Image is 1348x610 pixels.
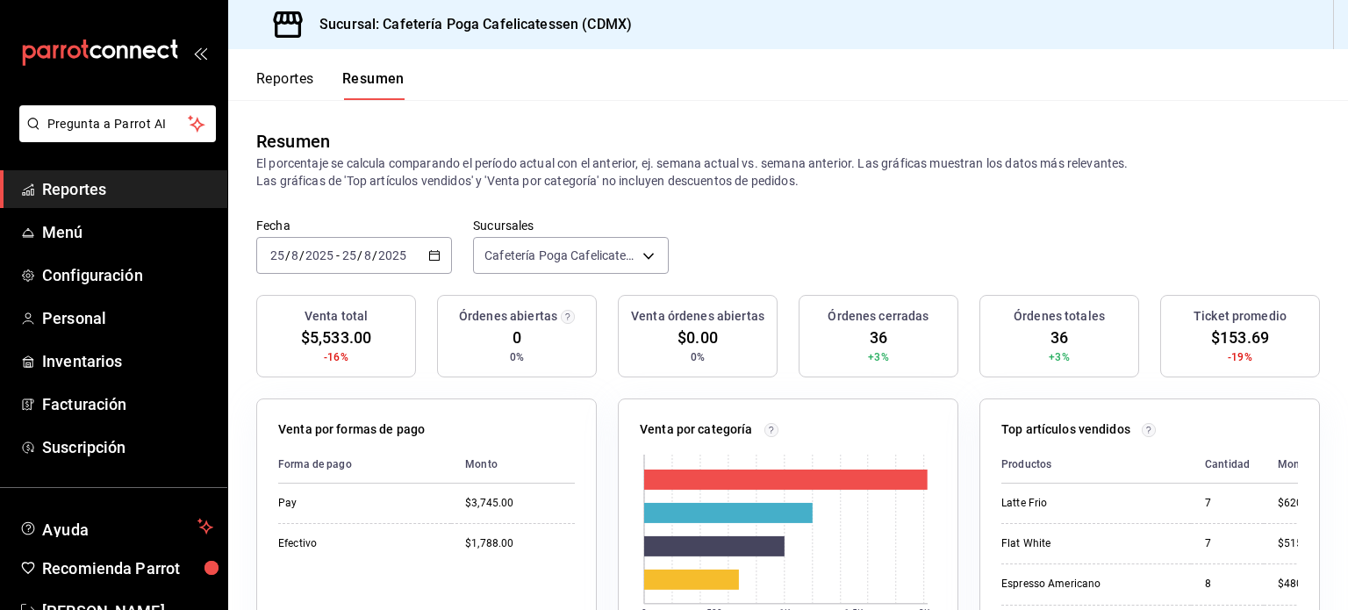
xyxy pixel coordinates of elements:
[1228,349,1252,365] span: -19%
[473,219,669,232] label: Sucursales
[513,326,521,349] span: 0
[484,247,636,264] span: Cafetería Poga Cafelicatessen (CDMX)
[640,420,753,439] p: Venta por categoría
[465,496,575,511] div: $3,745.00
[256,154,1320,190] p: El porcentaje se calcula comparando el período actual con el anterior, ej. semana actual vs. sema...
[342,70,405,100] button: Resumen
[278,536,437,551] div: Efectivo
[256,70,405,100] div: navigation tabs
[1278,536,1318,551] div: $515.00
[341,248,357,262] input: --
[256,219,452,232] label: Fecha
[278,496,437,511] div: Pay
[1205,577,1250,592] div: 8
[377,248,407,262] input: ----
[305,307,368,326] h3: Venta total
[357,248,362,262] span: /
[1278,496,1318,511] div: $620.00
[42,556,213,580] span: Recomienda Parrot
[1205,536,1250,551] div: 7
[1050,326,1068,349] span: 36
[12,127,216,146] a: Pregunta a Parrot AI
[19,105,216,142] button: Pregunta a Parrot AI
[47,115,189,133] span: Pregunta a Parrot AI
[828,307,929,326] h3: Órdenes cerradas
[42,435,213,459] span: Suscripción
[1001,577,1177,592] div: Espresso Americano
[1205,496,1250,511] div: 7
[42,220,213,244] span: Menú
[1001,536,1177,551] div: Flat White
[1049,349,1069,365] span: +3%
[1001,496,1177,511] div: Latte Frio
[451,446,575,484] th: Monto
[691,349,705,365] span: 0%
[285,248,290,262] span: /
[42,263,213,287] span: Configuración
[1001,420,1130,439] p: Top artículos vendidos
[465,536,575,551] div: $1,788.00
[42,349,213,373] span: Inventarios
[363,248,372,262] input: --
[372,248,377,262] span: /
[868,349,888,365] span: +3%
[42,392,213,416] span: Facturación
[278,446,451,484] th: Forma de pago
[305,248,334,262] input: ----
[1194,307,1287,326] h3: Ticket promedio
[510,349,524,365] span: 0%
[42,177,213,201] span: Reportes
[1264,446,1318,484] th: Monto
[256,128,330,154] div: Resumen
[459,307,557,326] h3: Órdenes abiertas
[301,326,371,349] span: $5,533.00
[1211,326,1269,349] span: $153.69
[324,349,348,365] span: -16%
[278,420,425,439] p: Venta por formas de pago
[631,307,764,326] h3: Venta órdenes abiertas
[336,248,340,262] span: -
[678,326,718,349] span: $0.00
[290,248,299,262] input: --
[1001,446,1191,484] th: Productos
[1278,577,1318,592] div: $480.00
[870,326,887,349] span: 36
[299,248,305,262] span: /
[269,248,285,262] input: --
[305,14,632,35] h3: Sucursal: Cafetería Poga Cafelicatessen (CDMX)
[42,516,190,537] span: Ayuda
[193,46,207,60] button: open_drawer_menu
[256,70,314,100] button: Reportes
[1191,446,1264,484] th: Cantidad
[42,306,213,330] span: Personal
[1014,307,1105,326] h3: Órdenes totales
